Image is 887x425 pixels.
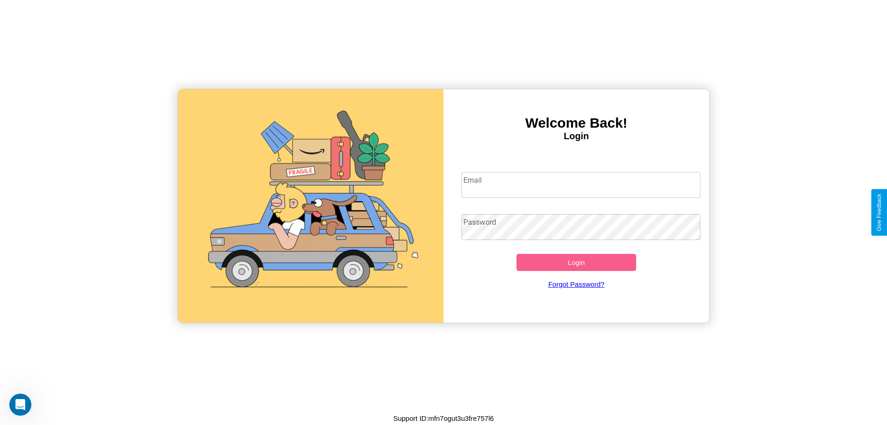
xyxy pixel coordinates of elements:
p: Support ID: mfn7ogut3u3fre757l6 [393,412,494,425]
img: gif [178,89,443,323]
iframe: Intercom live chat [9,394,31,416]
button: Login [516,254,636,271]
h3: Welcome Back! [443,115,709,131]
a: Forgot Password? [457,271,696,297]
div: Give Feedback [876,194,882,231]
h4: Login [443,131,709,142]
